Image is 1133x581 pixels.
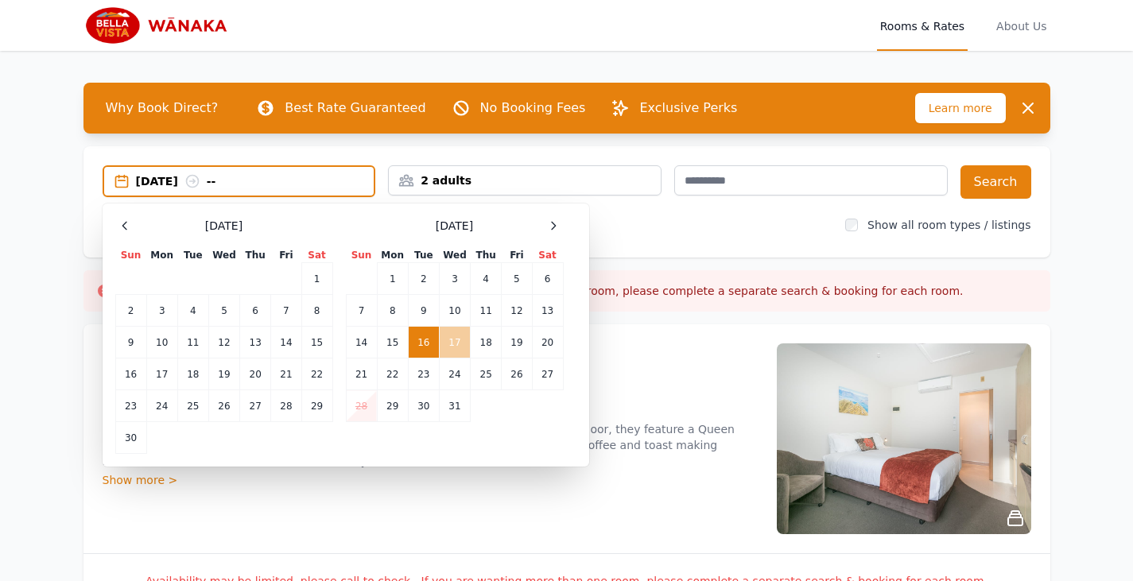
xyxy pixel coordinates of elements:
[271,295,301,327] td: 7
[177,327,208,358] td: 11
[301,295,332,327] td: 8
[408,390,439,422] td: 30
[408,327,439,358] td: 16
[532,327,563,358] td: 20
[115,390,146,422] td: 23
[346,295,377,327] td: 7
[208,358,239,390] td: 19
[301,327,332,358] td: 15
[346,358,377,390] td: 21
[471,263,502,295] td: 4
[502,295,532,327] td: 12
[240,390,271,422] td: 27
[439,358,470,390] td: 24
[471,295,502,327] td: 11
[439,327,470,358] td: 17
[346,327,377,358] td: 14
[439,263,470,295] td: 3
[377,295,408,327] td: 8
[532,358,563,390] td: 27
[271,248,301,263] th: Fri
[271,358,301,390] td: 21
[136,173,374,189] div: [DATE] --
[115,358,146,390] td: 16
[389,172,661,188] div: 2 adults
[301,248,332,263] th: Sat
[915,93,1006,123] span: Learn more
[480,99,586,118] p: No Booking Fees
[532,248,563,263] th: Sat
[177,358,208,390] td: 18
[208,390,239,422] td: 26
[439,295,470,327] td: 10
[436,218,473,234] span: [DATE]
[177,295,208,327] td: 4
[377,358,408,390] td: 22
[146,390,177,422] td: 24
[377,248,408,263] th: Mon
[532,263,563,295] td: 6
[377,327,408,358] td: 15
[240,327,271,358] td: 13
[177,248,208,263] th: Tue
[377,263,408,295] td: 1
[471,327,502,358] td: 18
[271,327,301,358] td: 14
[439,248,470,263] th: Wed
[285,99,425,118] p: Best Rate Guaranteed
[115,295,146,327] td: 2
[271,390,301,422] td: 28
[146,248,177,263] th: Mon
[377,390,408,422] td: 29
[408,263,439,295] td: 2
[146,295,177,327] td: 3
[115,327,146,358] td: 9
[146,358,177,390] td: 17
[301,358,332,390] td: 22
[502,248,532,263] th: Fri
[208,248,239,263] th: Wed
[346,390,377,422] td: 28
[502,263,532,295] td: 5
[208,327,239,358] td: 12
[93,92,231,124] span: Why Book Direct?
[240,248,271,263] th: Thu
[408,295,439,327] td: 9
[301,263,332,295] td: 1
[177,390,208,422] td: 25
[639,99,737,118] p: Exclusive Perks
[439,390,470,422] td: 31
[471,248,502,263] th: Thu
[115,422,146,454] td: 30
[346,248,377,263] th: Sun
[103,472,758,488] div: Show more >
[115,248,146,263] th: Sun
[471,358,502,390] td: 25
[960,165,1031,199] button: Search
[502,327,532,358] td: 19
[240,295,271,327] td: 6
[83,6,237,45] img: Bella Vista Wanaka
[502,358,532,390] td: 26
[208,295,239,327] td: 5
[240,358,271,390] td: 20
[146,327,177,358] td: 10
[408,358,439,390] td: 23
[867,219,1030,231] label: Show all room types / listings
[205,218,243,234] span: [DATE]
[301,390,332,422] td: 29
[532,295,563,327] td: 13
[408,248,439,263] th: Tue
